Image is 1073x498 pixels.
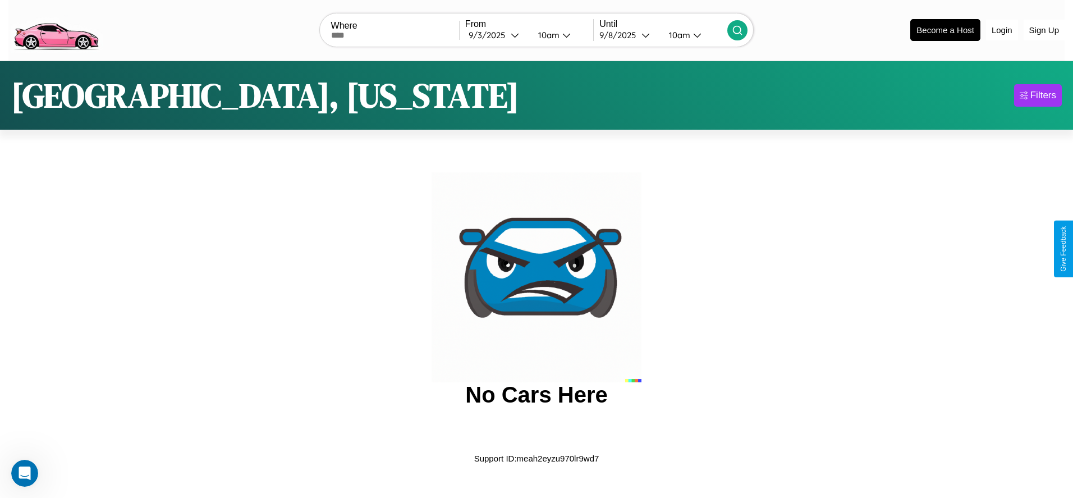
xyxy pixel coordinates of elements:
div: 9 / 3 / 2025 [469,30,511,40]
button: 9/3/2025 [465,29,529,41]
div: Filters [1030,90,1056,101]
div: 10am [663,30,693,40]
button: 10am [660,29,727,41]
img: car [432,172,641,382]
div: Give Feedback [1060,226,1067,272]
button: Sign Up [1024,20,1065,40]
p: Support ID: meah2eyzu970lr9wd7 [474,451,599,466]
div: 10am [533,30,562,40]
button: Login [986,20,1018,40]
h1: [GEOGRAPHIC_DATA], [US_STATE] [11,72,519,118]
iframe: Intercom live chat [11,460,38,487]
label: Where [331,21,459,31]
h2: No Cars Here [465,382,607,408]
div: 9 / 8 / 2025 [599,30,641,40]
label: From [465,19,593,29]
label: Until [599,19,727,29]
button: Filters [1014,84,1062,107]
img: logo [8,6,103,53]
button: 10am [529,29,593,41]
button: Become a Host [910,19,980,41]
